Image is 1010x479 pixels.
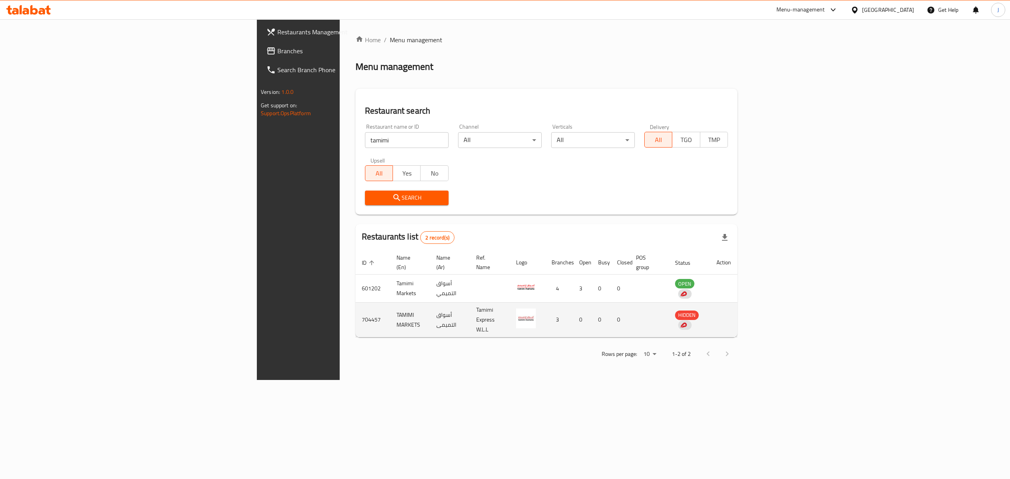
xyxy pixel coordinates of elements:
h2: Restaurants list [362,231,454,244]
td: 3 [545,303,573,337]
button: All [644,132,672,148]
td: 3 [573,275,592,303]
span: HIDDEN [675,311,699,320]
h2: Menu management [355,60,433,73]
th: Branches [545,251,573,275]
th: Action [710,251,737,275]
span: Restaurants Management [277,27,419,37]
p: Rows per page: [602,349,637,359]
button: No [420,165,448,181]
img: delivery hero logo [680,290,687,298]
label: Delivery [650,124,670,129]
div: HIDDEN [675,311,699,320]
input: Search for restaurant name or ID.. [365,132,449,148]
p: 1-2 of 2 [672,349,691,359]
span: Get support on: [261,100,297,110]
button: TGO [672,132,700,148]
div: Rows per page: [640,348,659,360]
a: Restaurants Management [260,22,426,41]
span: TGO [675,134,697,146]
button: TMP [700,132,728,148]
a: Branches [260,41,426,60]
a: Support.OpsPlatform [261,108,311,118]
span: Name (Ar) [436,253,460,272]
span: POS group [636,253,659,272]
th: Closed [611,251,630,275]
label: Upsell [370,157,385,163]
td: 0 [573,303,592,337]
span: All [648,134,669,146]
td: 0 [611,303,630,337]
img: delivery hero logo [680,322,687,329]
td: 0 [611,275,630,303]
th: Busy [592,251,611,275]
th: Logo [510,251,545,275]
td: Tamimi Express W.L.L [470,303,510,337]
span: Ref. Name [476,253,500,272]
span: Version: [261,87,280,97]
div: Indicates that the vendor menu management has been moved to DH Catalog service [678,320,692,330]
button: Yes [393,165,421,181]
span: OPEN [675,279,694,288]
table: enhanced table [355,251,737,337]
span: 1.0.0 [281,87,294,97]
td: أسواق التميمى [430,303,470,337]
th: Open [573,251,592,275]
nav: breadcrumb [355,35,737,45]
td: 0 [592,275,611,303]
span: Search [371,193,442,203]
img: TAMIMI MARKETS [516,309,536,328]
div: [GEOGRAPHIC_DATA] [862,6,914,14]
h2: Restaurant search [365,105,728,117]
span: Status [675,258,701,268]
span: 2 record(s) [421,234,454,241]
span: TMP [703,134,725,146]
div: Indicates that the vendor menu management has been moved to DH Catalog service [678,289,692,299]
button: All [365,165,393,181]
span: Yes [396,168,417,179]
span: All [368,168,390,179]
div: Export file [715,228,734,247]
a: Search Branch Phone [260,60,426,79]
button: Search [365,191,449,205]
span: ID [362,258,377,268]
span: J [997,6,999,14]
div: All [551,132,635,148]
span: Name (En) [397,253,421,272]
span: Branches [277,46,419,56]
div: All [458,132,542,148]
div: Menu-management [776,5,825,15]
span: Search Branch Phone [277,65,419,75]
img: Tamimi Markets [516,277,536,297]
span: No [424,168,445,179]
td: 0 [592,303,611,337]
td: أسواق التميمي [430,275,470,303]
td: 4 [545,275,573,303]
